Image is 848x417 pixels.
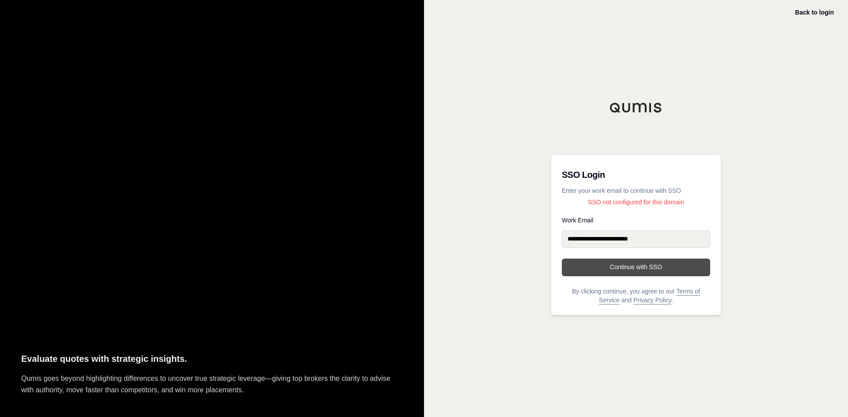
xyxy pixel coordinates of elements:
[562,198,710,207] p: SSO not configured for this domain
[633,297,671,304] a: Privacy Policy
[21,373,403,396] p: Qumis goes beyond highlighting differences to uncover true strategic leverage—giving top brokers ...
[795,9,834,16] a: Back to login
[21,352,403,366] p: Evaluate quotes with strategic insights.
[562,166,710,184] h3: SSO Login
[562,287,710,304] p: By clicking continue, you agree to our and .
[599,288,700,304] a: Terms of Service
[609,102,662,113] img: Qumis
[562,186,710,195] p: Enter your work email to continue with SSO
[562,217,710,223] label: Work Email
[562,259,710,276] button: Continue with SSO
